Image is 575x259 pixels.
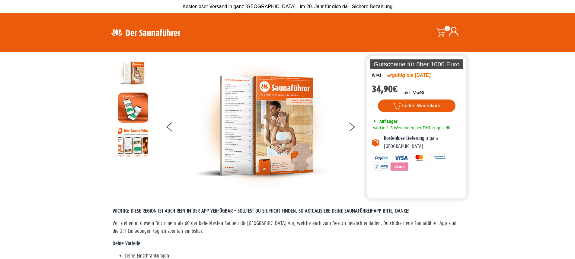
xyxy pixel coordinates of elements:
[370,59,463,69] p: Gutscheine für über 1000 Euro
[387,72,444,79] div: gültig bis [DATE]
[384,134,462,150] p: in ganz [GEOGRAPHIC_DATA]
[379,118,398,124] span: Auf Lager
[118,58,148,88] img: der-saunafuehrer-2025-west
[445,26,450,31] span: 0
[402,89,426,96] p: inkl. MwSt.
[113,241,142,246] strong: Deine Vorteile:
[372,72,381,80] div: West
[372,125,450,130] span: wird in 1-3 Werktagen per DHL zugestellt
[195,58,331,194] img: der-saunafuehrer-2025-west
[118,93,148,123] img: MOCKUP-iPhone_regional
[113,220,456,234] span: Wir stellen in diesem Buch mehr als 60 der beliebtesten Saunen für [GEOGRAPHIC_DATA] vor, welche ...
[378,99,455,112] button: In den Warenkorb
[372,84,398,95] bdi: 34,90
[384,135,424,141] b: Kostenlose Lieferung
[118,127,148,157] img: Anleitung7tn
[113,208,410,214] span: WICHTIG: DIESE REGION IST AUCH REIN IN DER APP VERFÜGBAR – SOLLTEST DU SIE NICHT FINDEN, SO AKTUA...
[393,84,398,95] span: €
[183,4,393,9] span: Kostenloser Versand in ganz [GEOGRAPHIC_DATA] - im 20. Jahr für dich da - Sichere Bezahlung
